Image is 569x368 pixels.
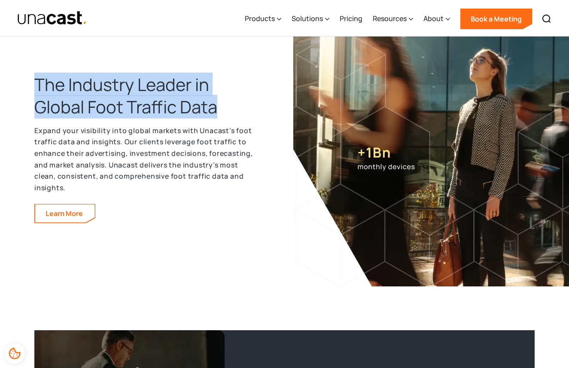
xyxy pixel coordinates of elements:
h2: The Industry Leader in Global Foot Traffic Data [34,73,258,118]
div: Resources [373,1,413,36]
div: Cookie Preferences [4,343,25,364]
div: Solutions [292,1,329,36]
div: Solutions [292,13,323,24]
p: Expand your visibility into global markets with Unacast’s foot traffic data and insights. Our cli... [34,125,258,194]
a: home [17,11,87,26]
div: Products [245,1,281,36]
a: Learn more about our foot traffic data [35,204,95,222]
a: Pricing [340,1,362,36]
div: Products [245,13,275,24]
div: About [423,13,444,24]
div: About [423,1,450,36]
a: Book a Meeting [460,9,532,29]
div: Resources [373,13,407,24]
img: Unacast text logo [17,11,87,26]
img: Search icon [542,14,552,24]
